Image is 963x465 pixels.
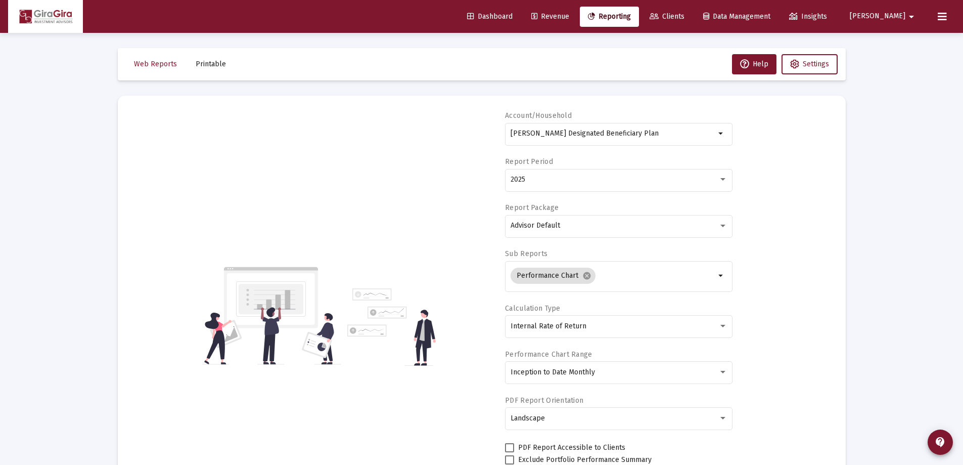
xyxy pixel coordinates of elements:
img: Dashboard [16,7,75,27]
span: Printable [196,60,226,68]
span: Clients [650,12,684,21]
button: Settings [782,54,838,74]
a: Insights [781,7,835,27]
button: Web Reports [126,54,185,74]
label: Report Package [505,203,559,212]
mat-icon: arrow_drop_down [905,7,918,27]
span: 2025 [511,175,525,184]
span: Settings [803,60,829,68]
span: Data Management [703,12,770,21]
span: Internal Rate of Return [511,322,586,330]
mat-chip: Performance Chart [511,268,595,284]
mat-chip-list: Selection [511,266,715,286]
span: Reporting [588,12,631,21]
label: PDF Report Orientation [505,396,583,405]
span: Revenue [531,12,569,21]
span: Insights [789,12,827,21]
label: Calculation Type [505,304,560,313]
img: reporting [202,266,341,366]
label: Report Period [505,157,553,166]
span: PDF Report Accessible to Clients [518,442,625,454]
span: Landscape [511,414,545,422]
label: Performance Chart Range [505,350,592,359]
a: Reporting [580,7,639,27]
span: Help [740,60,768,68]
button: Help [732,54,776,74]
mat-icon: arrow_drop_down [715,270,727,282]
mat-icon: arrow_drop_down [715,128,727,140]
img: reporting-alt [347,288,436,366]
button: Printable [188,54,234,74]
a: Data Management [695,7,778,27]
mat-icon: cancel [582,271,591,280]
span: [PERSON_NAME] [850,12,905,21]
span: Dashboard [467,12,513,21]
button: [PERSON_NAME] [838,6,930,26]
a: Dashboard [459,7,521,27]
a: Revenue [523,7,577,27]
label: Account/Household [505,111,572,120]
mat-icon: contact_support [934,436,946,448]
a: Clients [641,7,693,27]
label: Sub Reports [505,249,547,258]
input: Search or select an account or household [511,130,715,138]
span: Inception to Date Monthly [511,368,595,376]
span: Web Reports [134,60,177,68]
span: Advisor Default [511,221,560,230]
